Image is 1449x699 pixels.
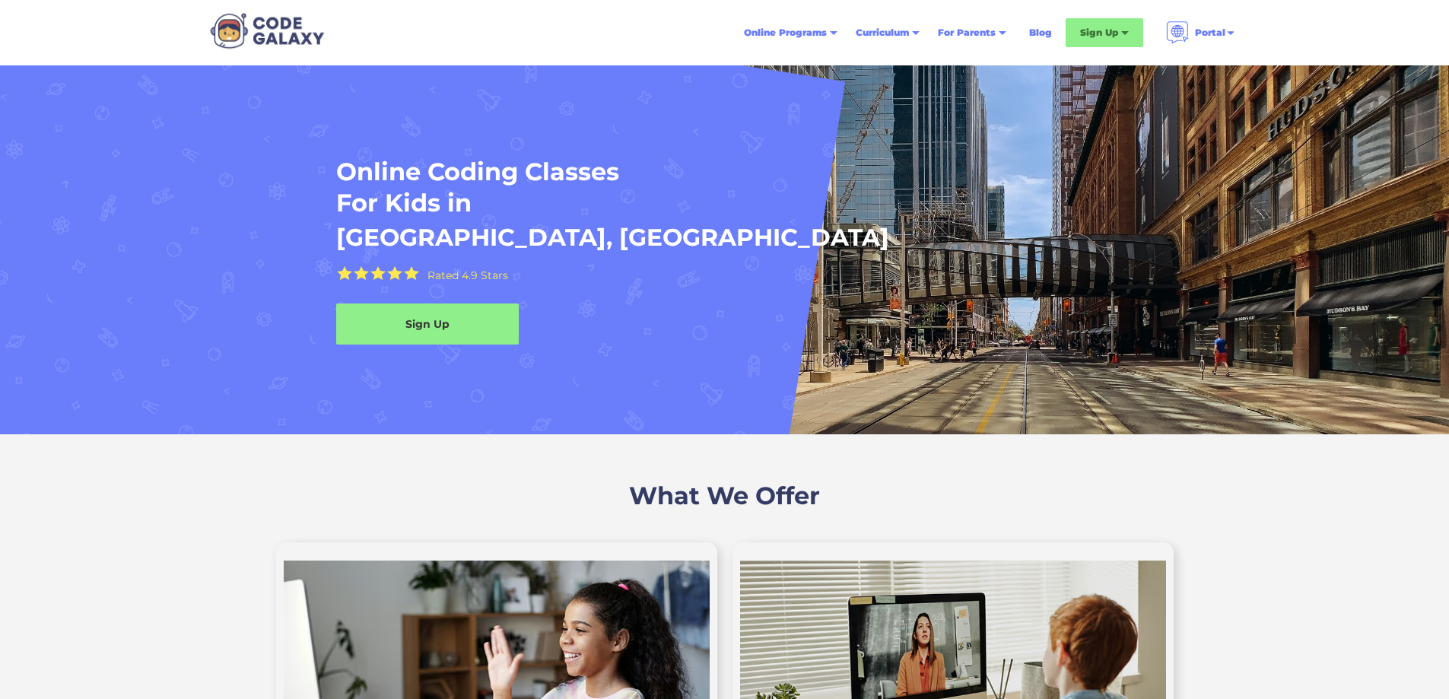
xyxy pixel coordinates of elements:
div: Online Programs [744,25,827,40]
div: Sign Up [1080,25,1118,40]
div: Portal [1157,15,1245,50]
img: Yellow Star - the Code Galaxy [354,266,369,281]
div: Rated 4.9 Stars [427,270,508,281]
h1: Online Coding Classes For Kids in [336,156,993,219]
div: Sign Up [336,316,519,332]
div: Sign Up [1066,18,1143,47]
div: Portal [1195,25,1225,40]
img: Yellow Star - the Code Galaxy [370,266,386,281]
div: Curriculum [856,25,909,40]
img: Yellow Star - the Code Galaxy [404,266,419,281]
img: Yellow Star - the Code Galaxy [337,266,352,281]
a: Blog [1020,19,1061,46]
div: For Parents [929,19,1015,46]
h1: [GEOGRAPHIC_DATA], [GEOGRAPHIC_DATA] [336,222,889,253]
img: Yellow Star - the Code Galaxy [387,266,402,281]
div: Online Programs [735,19,847,46]
div: For Parents [938,25,996,40]
div: Curriculum [847,19,929,46]
a: Sign Up [336,303,519,345]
